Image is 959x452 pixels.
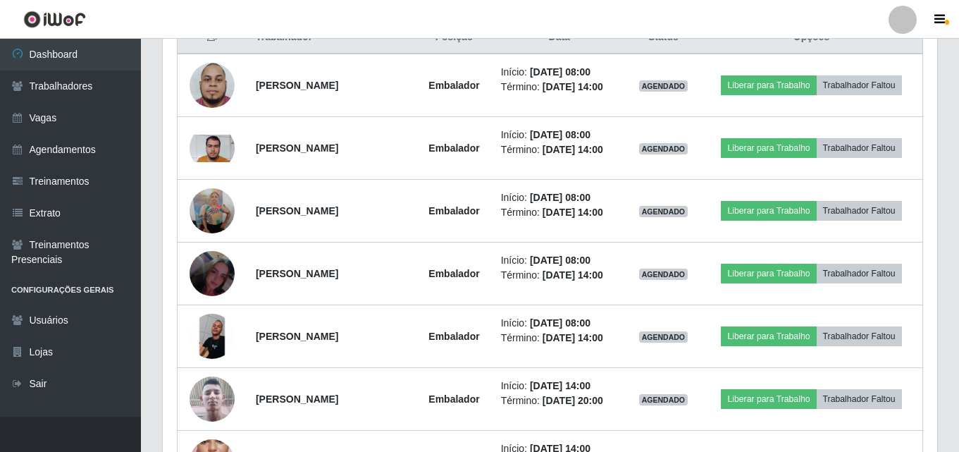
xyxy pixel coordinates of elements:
[256,80,338,91] strong: [PERSON_NAME]
[190,369,235,429] img: 1713526762317.jpeg
[543,395,603,406] time: [DATE] 20:00
[501,379,618,393] li: Início:
[501,65,618,80] li: Início:
[256,205,338,216] strong: [PERSON_NAME]
[190,233,235,314] img: 1750085775570.jpeg
[530,380,590,391] time: [DATE] 14:00
[817,138,902,158] button: Trabalhador Faltou
[501,128,618,142] li: Início:
[190,314,235,359] img: 1753549849185.jpeg
[721,201,816,221] button: Liberar para Trabalho
[501,393,618,408] li: Término:
[190,55,235,115] img: 1716661662747.jpeg
[817,389,902,409] button: Trabalhador Faltou
[530,192,590,203] time: [DATE] 08:00
[501,142,618,157] li: Término:
[721,389,816,409] button: Liberar para Trabalho
[639,331,688,343] span: AGENDADO
[721,326,816,346] button: Liberar para Trabalho
[428,205,479,216] strong: Embalador
[256,268,338,279] strong: [PERSON_NAME]
[530,317,590,329] time: [DATE] 08:00
[543,332,603,343] time: [DATE] 14:00
[543,207,603,218] time: [DATE] 14:00
[721,264,816,283] button: Liberar para Trabalho
[721,138,816,158] button: Liberar para Trabalho
[501,316,618,331] li: Início:
[23,11,86,28] img: CoreUI Logo
[501,331,618,346] li: Término:
[190,188,235,233] img: 1747678761678.jpeg
[530,129,590,140] time: [DATE] 08:00
[428,142,479,154] strong: Embalador
[639,206,688,217] span: AGENDADO
[721,75,816,95] button: Liberar para Trabalho
[256,331,338,342] strong: [PERSON_NAME]
[543,81,603,92] time: [DATE] 14:00
[530,66,590,78] time: [DATE] 08:00
[639,394,688,405] span: AGENDADO
[256,142,338,154] strong: [PERSON_NAME]
[256,393,338,405] strong: [PERSON_NAME]
[428,331,479,342] strong: Embalador
[543,144,603,155] time: [DATE] 14:00
[817,264,902,283] button: Trabalhador Faltou
[817,326,902,346] button: Trabalhador Faltou
[428,393,479,405] strong: Embalador
[817,201,902,221] button: Trabalhador Faltou
[530,255,590,266] time: [DATE] 08:00
[501,253,618,268] li: Início:
[501,80,618,94] li: Término:
[817,75,902,95] button: Trabalhador Faltou
[639,269,688,280] span: AGENDADO
[501,268,618,283] li: Término:
[501,190,618,205] li: Início:
[428,80,479,91] strong: Embalador
[501,205,618,220] li: Término:
[428,268,479,279] strong: Embalador
[543,269,603,281] time: [DATE] 14:00
[639,80,688,92] span: AGENDADO
[190,135,235,162] img: 1744807686842.jpeg
[639,143,688,154] span: AGENDADO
